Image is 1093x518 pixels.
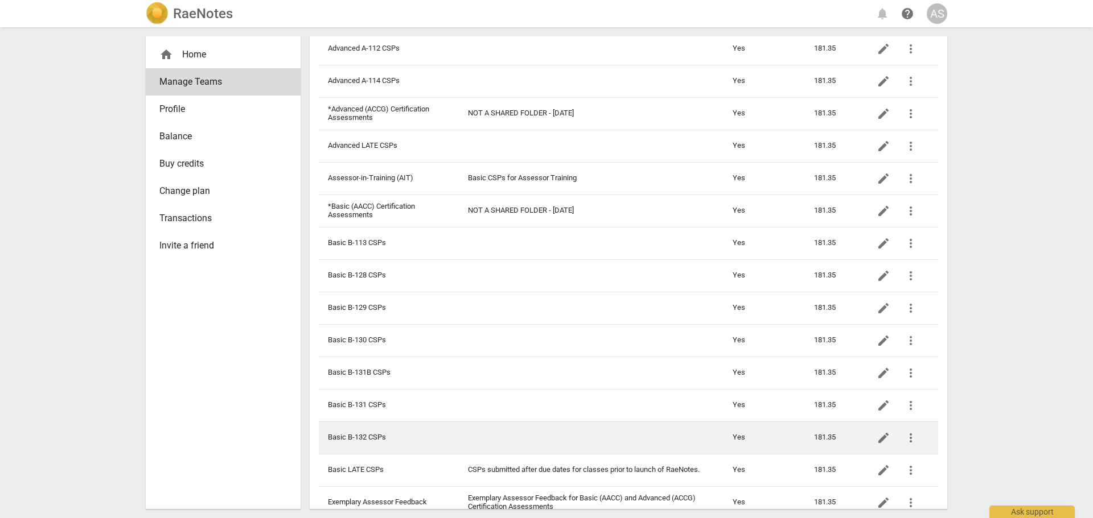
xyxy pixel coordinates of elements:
[877,237,890,250] span: edit
[805,162,861,194] td: 181.35
[927,3,947,24] button: AS
[877,301,890,315] span: edit
[904,431,918,445] span: more_vert
[904,74,918,88] span: more_vert
[805,65,861,97] td: 181.35
[904,107,918,121] span: more_vert
[146,2,169,25] img: Logo
[159,157,278,171] span: Buy credits
[724,32,805,65] td: Yes
[805,130,861,162] td: 181.35
[805,389,861,421] td: 181.35
[877,399,890,412] span: edit
[901,7,914,20] span: help
[724,162,805,194] td: Yes
[724,97,805,130] td: Yes
[877,139,890,153] span: edit
[989,505,1075,518] div: Ask support
[319,357,459,389] td: Basic B-131B CSPs
[159,102,278,116] span: Profile
[319,259,459,292] td: Basic B-128 CSPs
[805,259,861,292] td: 181.35
[904,463,918,477] span: more_vert
[877,366,890,380] span: edit
[877,496,890,509] span: edit
[805,324,861,357] td: 181.35
[159,75,278,89] span: Manage Teams
[805,292,861,324] td: 181.35
[319,130,459,162] td: Advanced LATE CSPs
[904,42,918,56] span: more_vert
[173,6,233,22] h2: RaeNotes
[724,227,805,259] td: Yes
[877,74,890,88] span: edit
[319,194,459,227] td: *Basic (AACC) Certification Assessments
[724,194,805,227] td: Yes
[146,123,301,150] a: Balance
[319,32,459,65] td: Advanced A-112 CSPs
[146,41,301,68] div: Home
[724,357,805,389] td: Yes
[805,421,861,454] td: 181.35
[805,194,861,227] td: 181.35
[724,130,805,162] td: Yes
[146,177,301,205] a: Change plan
[877,42,890,56] span: edit
[459,454,724,486] td: CSPs submitted after due dates for classes prior to launch of RaeNotes.
[319,324,459,357] td: Basic B-130 CSPs
[146,2,233,25] a: LogoRaeNotes
[877,107,890,121] span: edit
[159,130,278,143] span: Balance
[146,205,301,232] a: Transactions
[724,65,805,97] td: Yes
[805,357,861,389] td: 181.35
[319,292,459,324] td: Basic B-129 CSPs
[724,421,805,454] td: Yes
[724,292,805,324] td: Yes
[146,96,301,123] a: Profile
[877,172,890,185] span: edit
[159,184,278,198] span: Change plan
[877,463,890,477] span: edit
[805,32,861,65] td: 181.35
[904,172,918,185] span: more_vert
[319,97,459,130] td: *Advanced (ACCG) Certification Assessments
[459,162,724,194] td: Basic CSPs for Assessor Training
[877,269,890,283] span: edit
[146,232,301,259] a: Invite a friend
[877,334,890,347] span: edit
[159,48,278,61] div: Home
[805,227,861,259] td: 181.35
[146,150,301,177] a: Buy credits
[877,431,890,445] span: edit
[724,454,805,486] td: Yes
[904,139,918,153] span: more_vert
[904,366,918,380] span: more_vert
[159,212,278,225] span: Transactions
[459,194,724,227] td: NOT A SHARED FOLDER - [DATE]
[805,454,861,486] td: 181.35
[904,334,918,347] span: more_vert
[159,239,278,252] span: Invite a friend
[724,324,805,357] td: Yes
[724,259,805,292] td: Yes
[319,454,459,486] td: Basic LATE CSPs
[904,237,918,250] span: more_vert
[897,3,918,24] a: Help
[877,204,890,218] span: edit
[904,204,918,218] span: more_vert
[459,97,724,130] td: NOT A SHARED FOLDER - [DATE]
[805,97,861,130] td: 181.35
[319,389,459,421] td: Basic B-131 CSPs
[724,389,805,421] td: Yes
[159,48,173,61] span: home
[319,65,459,97] td: Advanced A-114 CSPs
[904,399,918,412] span: more_vert
[319,227,459,259] td: Basic B-113 CSPs
[319,421,459,454] td: Basic B-132 CSPs
[904,301,918,315] span: more_vert
[904,496,918,509] span: more_vert
[904,269,918,283] span: more_vert
[146,68,301,96] a: Manage Teams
